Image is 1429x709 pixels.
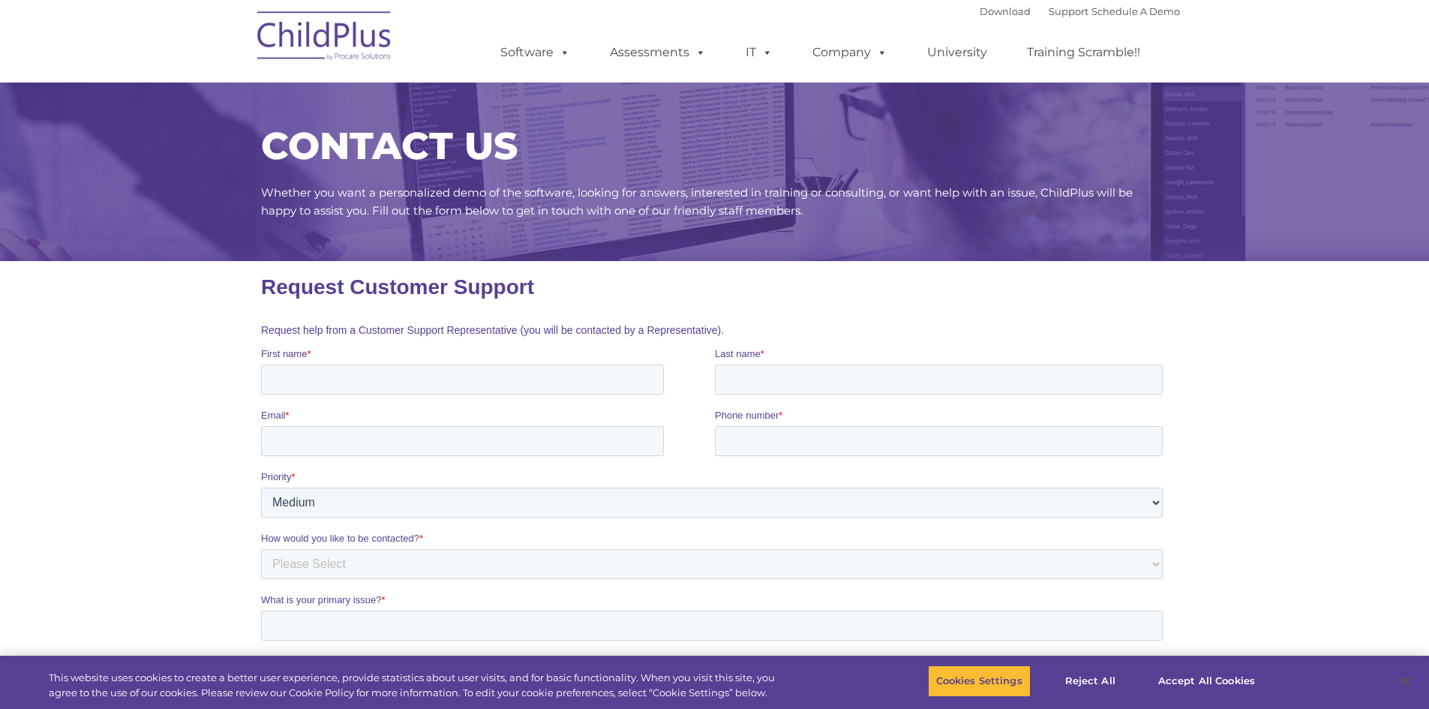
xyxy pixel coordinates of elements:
[49,671,786,700] div: This website uses cookies to create a better user experience, provide statistics about user visit...
[980,5,1031,17] a: Download
[1091,5,1180,17] a: Schedule A Demo
[980,5,1180,17] font: |
[1012,38,1155,68] a: Training Scramble!!
[928,665,1031,697] button: Cookies Settings
[797,38,902,68] a: Company
[595,38,721,68] a: Assessments
[250,1,400,76] img: ChildPlus by Procare Solutions
[1049,5,1088,17] a: Support
[912,38,1002,68] a: University
[1388,665,1421,698] button: Close
[261,185,1133,218] span: Whether you want a personalized demo of the software, looking for answers, interested in training...
[485,38,585,68] a: Software
[1150,665,1263,697] button: Accept All Cookies
[1043,665,1137,697] button: Reject All
[731,38,788,68] a: IT
[261,123,518,169] span: CONTACT US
